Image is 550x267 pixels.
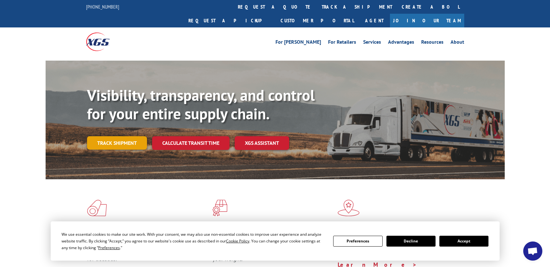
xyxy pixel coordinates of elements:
[87,136,147,150] a: Track shipment
[98,245,120,250] span: Preferences
[386,236,436,247] button: Decline
[212,200,227,216] img: xgs-icon-focused-on-flooring-red
[338,200,360,216] img: xgs-icon-flagship-distribution-model-red
[235,136,289,150] a: XGS ASSISTANT
[87,240,207,263] span: As an industry carrier of choice, XGS has brought innovation and dedication to flooring logistics...
[152,136,230,150] a: Calculate transit time
[226,238,249,244] span: Cookie Policy
[62,231,326,251] div: We use essential cookies to make our site work. With your consent, we may also use non-essential ...
[333,236,382,247] button: Preferences
[276,14,359,27] a: Customer Portal
[359,14,390,27] a: Agent
[390,14,464,27] a: Join Our Team
[421,40,444,47] a: Resources
[184,14,276,27] a: Request a pickup
[439,236,488,247] button: Accept
[523,241,542,261] div: Open chat
[388,40,414,47] a: Advantages
[86,4,119,10] a: [PHONE_NUMBER]
[451,40,464,47] a: About
[275,40,321,47] a: For [PERSON_NAME]
[51,221,500,261] div: Cookie Consent Prompt
[328,40,356,47] a: For Retailers
[87,85,315,123] b: Visibility, transparency, and control for your entire supply chain.
[87,200,107,216] img: xgs-icon-total-supply-chain-intelligence-red
[363,40,381,47] a: Services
